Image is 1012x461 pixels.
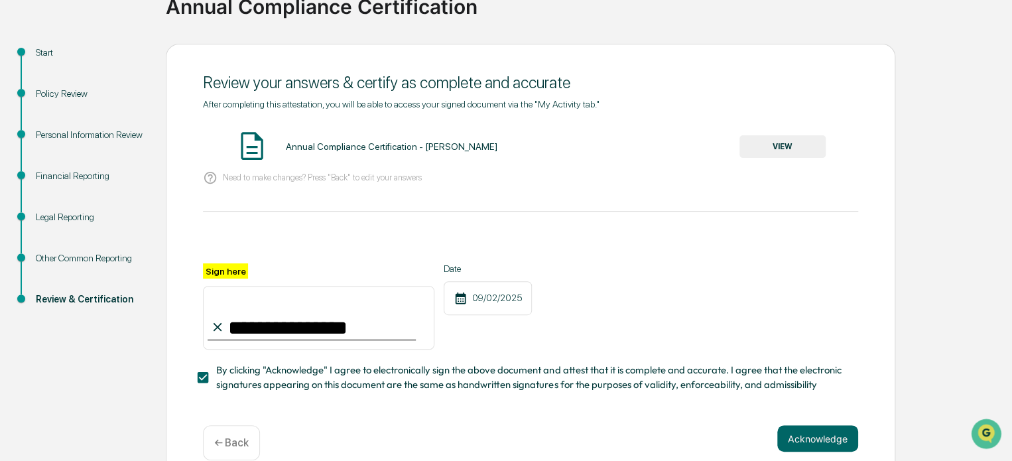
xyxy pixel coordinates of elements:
img: Document Icon [235,129,269,163]
div: Personal Information Review [36,128,145,142]
span: After completing this attestation, you will be able to access your signed document via the "My Ac... [203,99,600,109]
span: By clicking "Acknowledge" I agree to electronically sign the above document and attest that it is... [216,363,848,393]
div: Start [36,46,145,60]
div: Policy Review [36,87,145,101]
span: Preclearance [27,167,86,180]
div: Annual Compliance Certification - [PERSON_NAME] [285,141,497,152]
div: We're available if you need us! [45,115,168,125]
div: Legal Reporting [36,210,145,224]
span: Pylon [132,225,160,235]
label: Date [444,263,532,274]
img: 1746055101610-c473b297-6a78-478c-a979-82029cc54cd1 [13,101,37,125]
div: Other Common Reporting [36,251,145,265]
p: How can we help? [13,28,241,49]
div: Start new chat [45,101,218,115]
a: 🖐️Preclearance [8,162,91,186]
p: ← Back [214,436,249,449]
div: Review your answers & certify as complete and accurate [203,73,858,92]
div: 🔎 [13,194,24,204]
p: Need to make changes? Press "Back" to edit your answers [223,172,422,182]
a: 🔎Data Lookup [8,187,89,211]
span: Data Lookup [27,192,84,206]
div: Financial Reporting [36,169,145,183]
div: 🖐️ [13,168,24,179]
a: 🗄️Attestations [91,162,170,186]
div: 🗄️ [96,168,107,179]
iframe: Open customer support [970,417,1005,453]
label: Sign here [203,263,248,279]
a: Powered byPylon [94,224,160,235]
div: 09/02/2025 [444,281,532,315]
span: Attestations [109,167,164,180]
div: Review & Certification [36,293,145,306]
button: Acknowledge [777,425,858,452]
button: VIEW [739,135,826,158]
button: Start new chat [225,105,241,121]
